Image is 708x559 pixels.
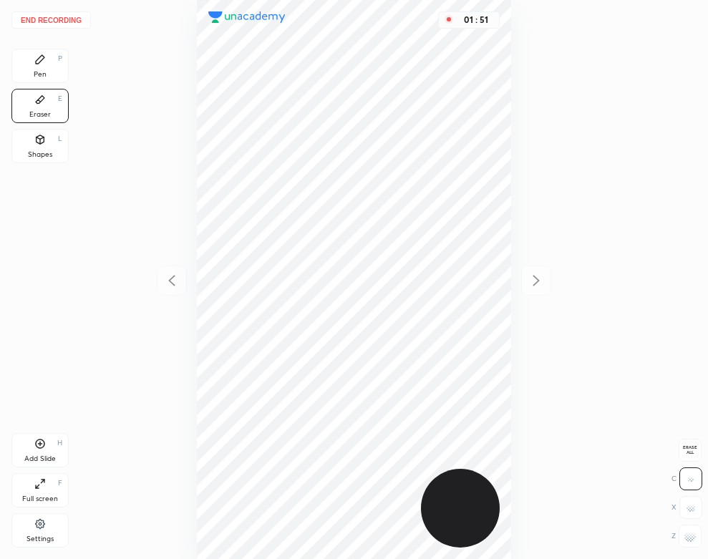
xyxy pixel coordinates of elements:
[58,95,62,102] div: E
[208,11,286,23] img: logo.38c385cc.svg
[57,439,62,447] div: H
[679,445,701,455] span: Erase all
[26,535,54,543] div: Settings
[459,15,493,25] div: 01 : 51
[29,111,51,118] div: Eraser
[22,495,58,502] div: Full screen
[28,151,52,158] div: Shapes
[58,135,62,142] div: L
[671,525,702,548] div: Z
[671,496,702,519] div: X
[58,480,62,487] div: F
[58,55,62,62] div: P
[11,11,91,29] button: End recording
[671,467,702,490] div: C
[34,71,47,78] div: Pen
[24,455,56,462] div: Add Slide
